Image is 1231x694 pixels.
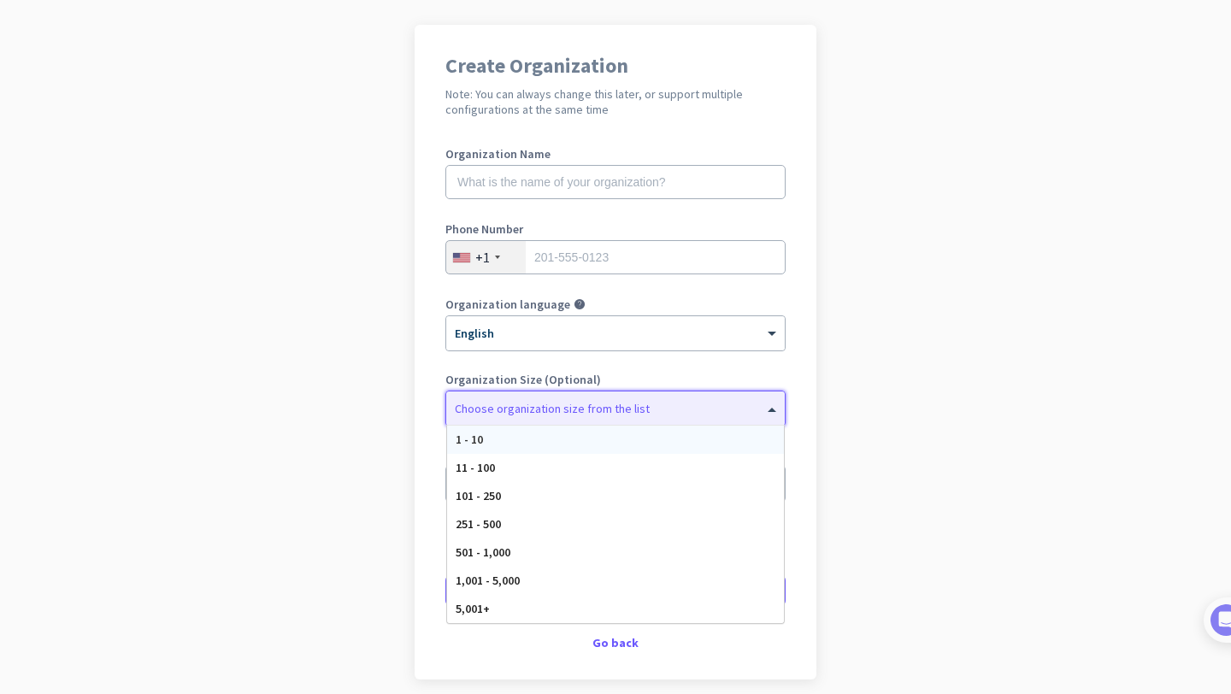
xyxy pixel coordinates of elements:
div: Options List [447,426,784,623]
span: 251 - 500 [456,516,501,532]
label: Organization Time Zone [445,449,786,461]
label: Organization Name [445,148,786,160]
span: 1,001 - 5,000 [456,573,520,588]
span: 11 - 100 [456,460,495,475]
label: Organization language [445,298,570,310]
span: 1 - 10 [456,432,483,447]
i: help [574,298,586,310]
div: +1 [475,249,490,266]
div: Go back [445,637,786,649]
button: Create Organization [445,575,786,606]
label: Phone Number [445,223,786,235]
span: 501 - 1,000 [456,544,510,560]
h1: Create Organization [445,56,786,76]
h2: Note: You can always change this later, or support multiple configurations at the same time [445,86,786,117]
span: 101 - 250 [456,488,501,503]
label: Organization Size (Optional) [445,373,786,385]
input: What is the name of your organization? [445,165,786,199]
span: 5,001+ [456,601,490,616]
input: 201-555-0123 [445,240,786,274]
